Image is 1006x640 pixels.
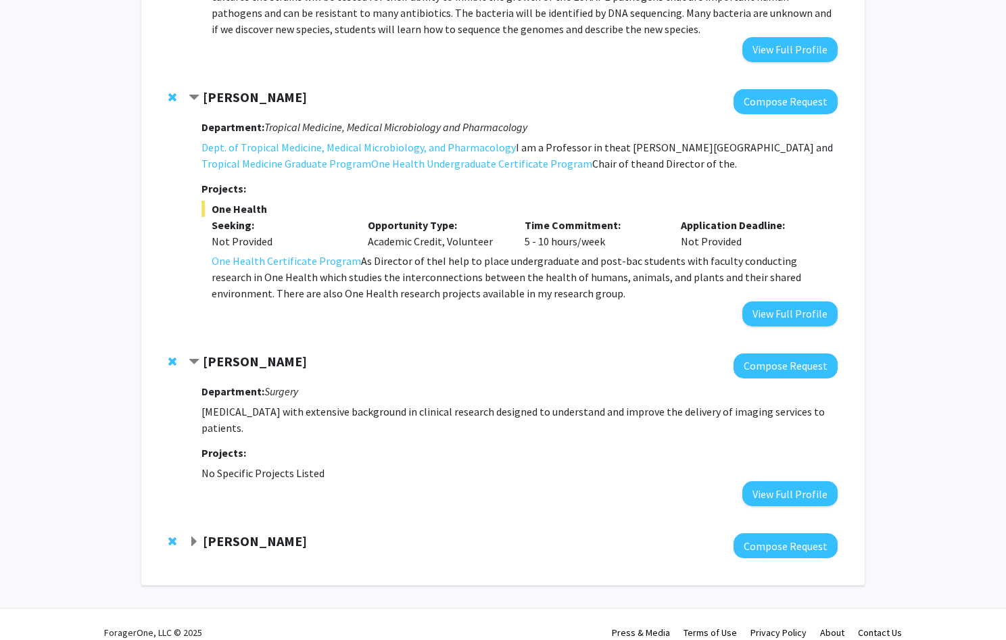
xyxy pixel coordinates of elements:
[681,217,817,233] p: Application Deadline:
[201,201,838,217] span: One Health
[201,120,264,134] strong: Department:
[742,37,838,62] button: View Full Profile
[742,481,838,506] button: View Full Profile
[820,626,844,639] a: About
[525,217,661,233] p: Time Commitment:
[750,626,807,639] a: Privacy Policy
[264,120,527,134] i: Tropical Medicine, Medical Microbiology and Pharmacology
[368,217,504,233] p: Opportunity Type:
[212,253,361,269] a: One Health Certificate Program
[212,253,838,301] p: As Director of the I help to place undergraduate and post-bac students with faculty conducting re...
[684,626,737,639] a: Terms of Use
[189,357,199,368] span: Contract hyo-Chun Yoon Bookmark
[201,155,371,172] a: Tropical Medicine Graduate Program
[858,626,902,639] a: Contact Us
[742,301,838,326] button: View Full Profile
[734,353,838,378] button: Compose Request to hyo-Chun Yoon
[201,139,516,155] a: Dept. of Tropical Medicine, Medical Microbiology, and Pharmacology
[201,446,246,460] strong: Projects:
[203,353,307,370] strong: [PERSON_NAME]
[201,139,838,172] p: I am a Professor in the at [PERSON_NAME][GEOGRAPHIC_DATA] and Chair of the and Director of the .
[189,537,199,547] span: Expand Murad Hossain Bookmark
[212,233,348,249] div: Not Provided
[201,385,264,398] strong: Department:
[358,217,514,249] div: Academic Credit, Volunteer
[734,533,838,558] button: Compose Request to Murad Hossain
[671,217,828,249] div: Not Provided
[168,356,176,367] span: Remove hyo-Chun Yoon from bookmarks
[264,385,298,398] i: Surgery
[201,466,325,480] span: No Specific Projects Listed
[168,536,176,547] span: Remove Murad Hossain from bookmarks
[201,182,246,195] strong: Projects:
[189,93,199,103] span: Contract Sandra Chang Bookmark
[201,403,838,436] p: [MEDICAL_DATA] with extensive background in clinical research designed to understand and improve ...
[203,89,307,105] strong: [PERSON_NAME]
[212,217,348,233] p: Seeking:
[168,92,176,103] span: Remove Sandra Chang from bookmarks
[203,533,307,549] strong: [PERSON_NAME]
[10,579,57,630] iframe: Chat
[612,626,670,639] a: Press & Media
[371,155,592,172] a: One Health Undergraduate Certificate Program
[734,89,838,114] button: Compose Request to Sandra Chang
[514,217,671,249] div: 5 - 10 hours/week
